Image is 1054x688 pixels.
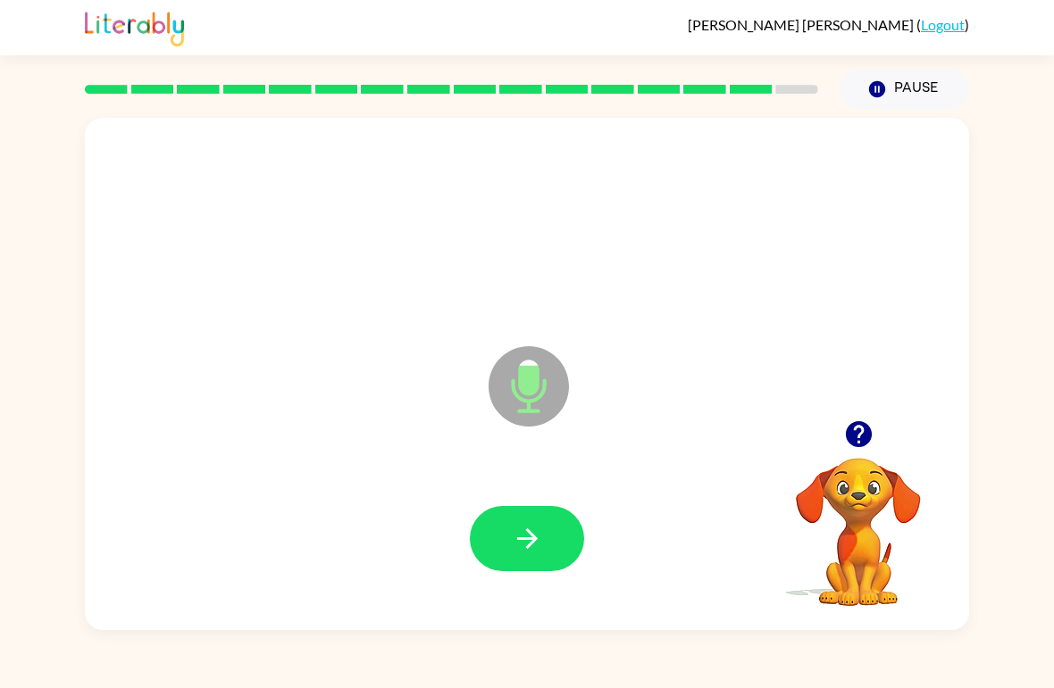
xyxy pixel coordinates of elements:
img: Literably [85,7,184,46]
span: [PERSON_NAME] [PERSON_NAME] [688,16,916,33]
a: Logout [921,16,965,33]
div: ( ) [688,16,969,33]
button: Pause [840,69,969,110]
video: Your browser must support playing .mp4 files to use Literably. Please try using another browser. [769,430,948,609]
